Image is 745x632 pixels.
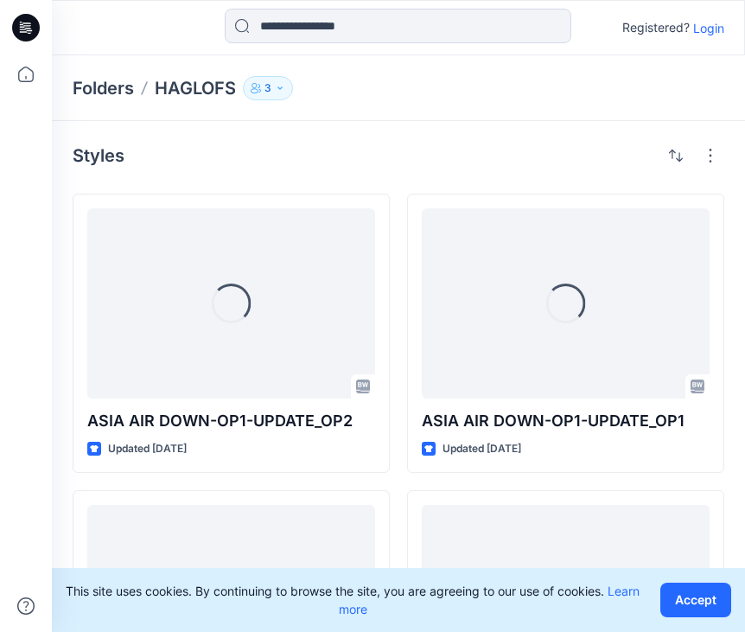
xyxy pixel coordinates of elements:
p: Updated [DATE] [443,440,521,458]
button: Accept [660,583,731,617]
p: Registered? [622,17,690,38]
p: Updated [DATE] [108,440,187,458]
a: Folders [73,76,134,100]
button: 3 [243,76,293,100]
p: 3 [264,79,271,98]
p: This site uses cookies. By continuing to browse the site, you are agreeing to our use of cookies. [66,582,640,618]
p: ASIA AIR DOWN-OP1-UPDATE_OP2 [87,409,375,433]
p: ASIA AIR DOWN-OP1-UPDATE_OP1 [422,409,710,433]
p: Login [693,19,724,37]
p: HAGLOFS [155,76,236,100]
h4: Styles [73,145,124,166]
